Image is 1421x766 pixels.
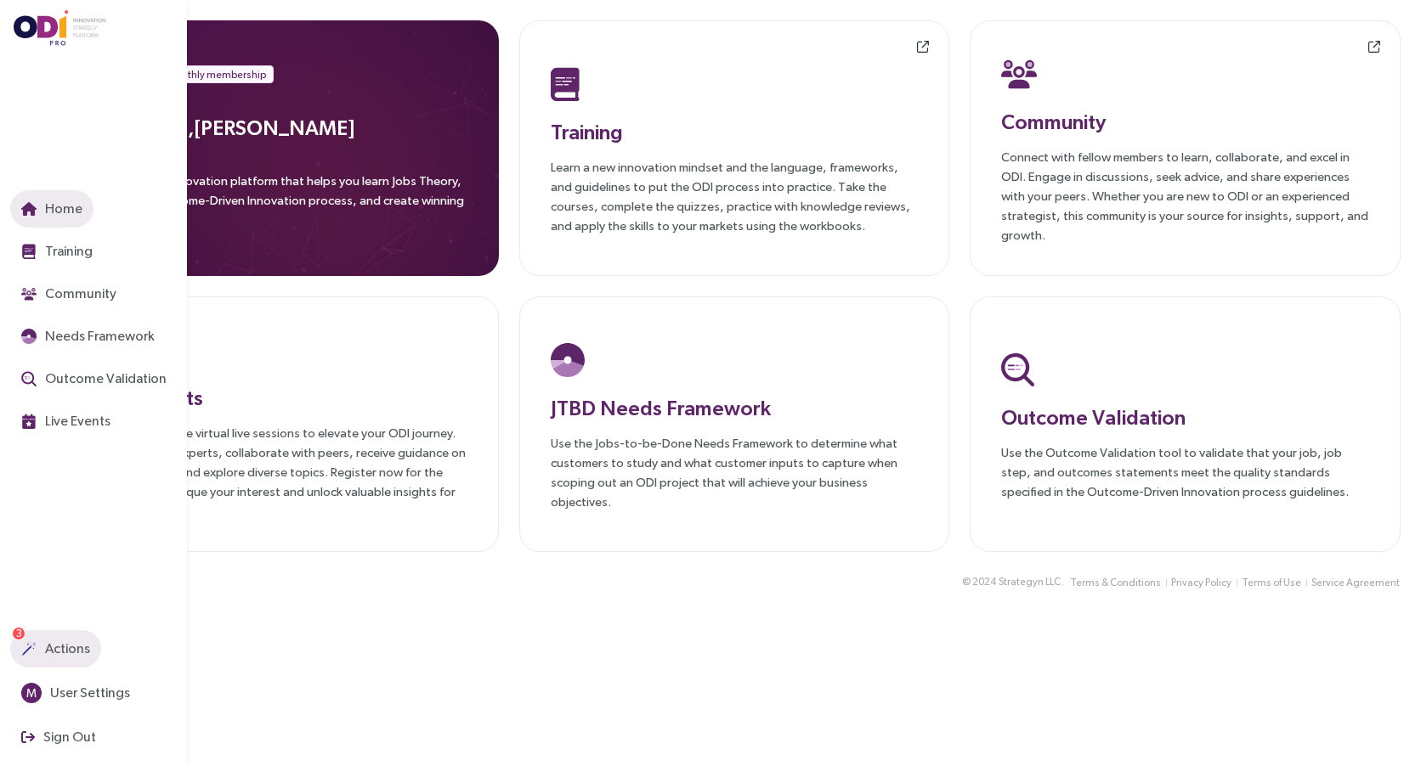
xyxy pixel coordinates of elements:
[551,392,919,423] h3: JTBD Needs Framework
[10,233,104,270] button: Training
[551,157,919,235] p: Learn a new innovation mindset and the language, frameworks, and guidelines to put the ODI proces...
[10,275,127,313] button: Community
[16,628,22,639] span: 3
[13,628,25,639] sup: 3
[99,171,468,239] p: ODIpro is an innovation platform that helps you learn Jobs Theory, apply the Outcome-Driven Innov...
[551,67,580,101] img: Training
[10,718,107,756] button: Sign Out
[1001,106,1369,137] h3: Community
[21,371,37,386] img: Outcome Validation
[1069,574,1162,592] button: Terms & Conditions
[1311,574,1401,592] button: Service Agreement
[10,190,93,228] button: Home
[21,244,37,259] img: Training
[99,423,467,521] p: Join our exclusive virtual live sessions to elevate your ODI journey. Connect with experts, colla...
[47,682,130,703] span: User Settings
[10,403,122,440] button: Live Events
[167,66,266,83] span: Monthly membership
[42,198,82,219] span: Home
[99,112,468,143] h3: Welcome, [PERSON_NAME]
[42,283,116,304] span: Community
[21,286,37,301] img: Community
[1001,57,1037,91] img: Community
[999,574,1061,590] span: Strategyn LLC
[551,433,919,511] p: Use the Jobs-to-be-Done Needs Framework to determine what customers to study and what customer in...
[42,638,90,659] span: Actions
[42,325,155,346] span: Needs Framework
[42,410,110,431] span: Live Events
[1001,442,1369,501] p: Use the Outcome Validation tool to validate that your job, job step, and outcomes statements meet...
[10,318,166,355] button: Needs Framework
[1001,402,1369,432] h3: Outcome Validation
[1241,574,1302,592] button: Terms of Use
[99,382,467,413] h3: Live Events
[1001,147,1369,245] p: Connect with fellow members to learn, collaborate, and excel in ODI. Engage in discussions, seek ...
[10,674,141,712] button: MUser Settings
[40,726,96,747] span: Sign Out
[962,573,1064,591] div: © 2024 .
[998,573,1062,591] button: Strategyn LLC
[1070,575,1161,591] span: Terms & Conditions
[21,414,37,429] img: Live Events
[551,116,919,147] h3: Training
[42,240,93,262] span: Training
[1171,575,1231,591] span: Privacy Policy
[1311,575,1400,591] span: Service Agreement
[1001,352,1034,386] img: Outcome Validation
[26,683,37,703] span: M
[1170,574,1232,592] button: Privacy Policy
[10,360,178,397] button: Outcome Validation
[10,630,101,667] button: Actions
[42,368,167,389] span: Outcome Validation
[14,10,107,46] img: ODIpro
[21,641,37,656] img: Actions
[551,343,585,377] img: JTBD Needs Platform
[1242,575,1301,591] span: Terms of Use
[21,329,37,344] img: JTBD Needs Framework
